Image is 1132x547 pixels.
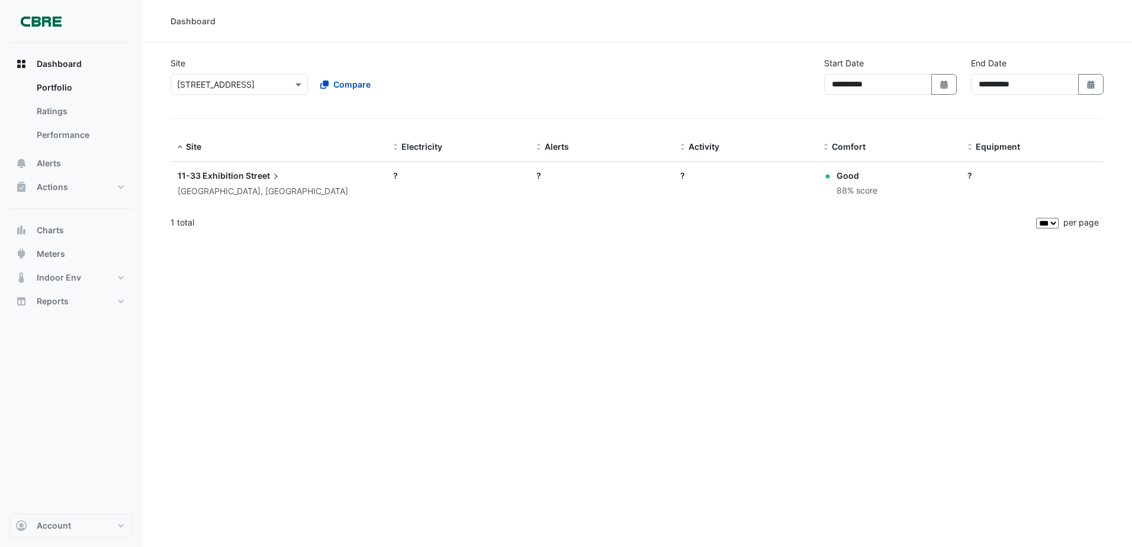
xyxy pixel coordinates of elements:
a: Ratings [27,99,133,123]
app-icon: Charts [15,224,27,236]
div: 88% score [837,184,877,198]
span: Dashboard [37,58,82,70]
a: Portfolio [27,76,133,99]
button: Actions [9,175,133,199]
div: ? [967,169,1096,182]
app-icon: Alerts [15,157,27,169]
span: Reports [37,295,69,307]
span: Account [37,520,71,532]
button: Indoor Env [9,266,133,289]
div: ? [393,169,522,182]
span: 11-33 Exhibition [178,170,244,181]
label: Start Date [824,57,864,69]
img: Company Logo [14,9,67,33]
span: Street [246,169,282,182]
div: [GEOGRAPHIC_DATA], [GEOGRAPHIC_DATA] [178,185,379,198]
span: per page [1063,217,1099,227]
span: Actions [37,181,68,193]
button: Account [9,514,133,538]
span: Indoor Env [37,272,81,284]
fa-icon: Select Date [1086,79,1096,89]
label: Site [171,57,185,69]
label: End Date [971,57,1006,69]
div: Dashboard [9,76,133,152]
a: Performance [27,123,133,147]
span: Activity [689,141,719,152]
button: Meters [9,242,133,266]
div: 1 total [171,208,1034,237]
span: Electricity [401,141,442,152]
span: Equipment [976,141,1020,152]
span: Compare [333,78,371,91]
button: Charts [9,218,133,242]
button: Dashboard [9,52,133,76]
button: Reports [9,289,133,313]
span: Alerts [545,141,569,152]
span: Site [186,141,201,152]
div: Dashboard [171,15,216,27]
button: Alerts [9,152,133,175]
span: Charts [37,224,64,236]
div: ? [680,169,809,182]
app-icon: Dashboard [15,58,27,70]
app-icon: Reports [15,295,27,307]
span: Alerts [37,157,61,169]
button: Compare [313,74,378,95]
app-icon: Meters [15,248,27,260]
span: Comfort [832,141,866,152]
div: ? [536,169,665,182]
div: Good [837,169,877,182]
span: Meters [37,248,65,260]
fa-icon: Select Date [939,79,950,89]
app-icon: Indoor Env [15,272,27,284]
app-icon: Actions [15,181,27,193]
